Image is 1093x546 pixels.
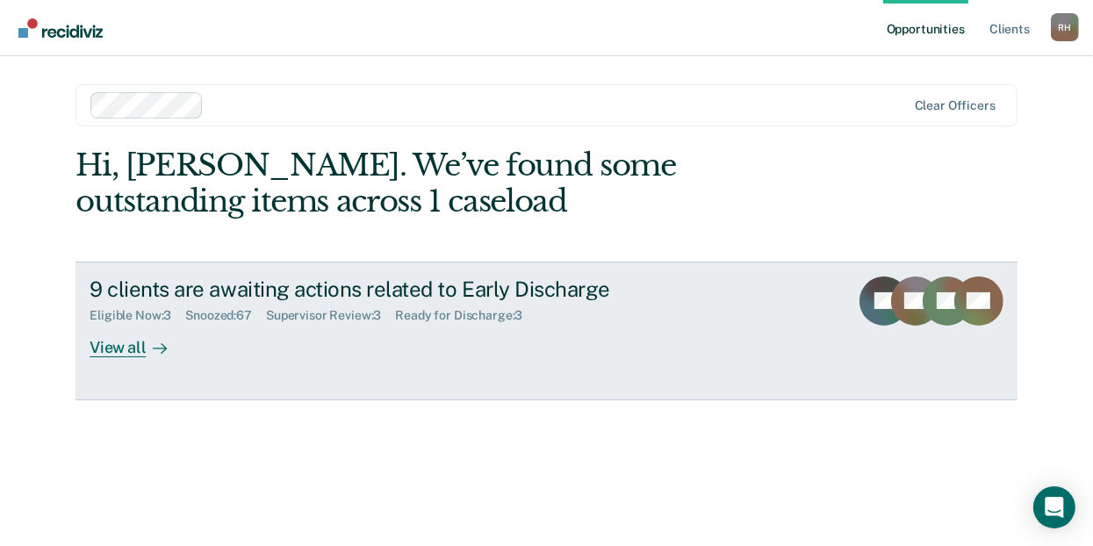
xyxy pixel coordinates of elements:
div: Eligible Now : 3 [90,308,185,323]
div: 9 clients are awaiting actions related to Early Discharge [90,277,706,302]
div: Hi, [PERSON_NAME]. We’ve found some outstanding items across 1 caseload [76,147,829,219]
div: Snoozed : 67 [185,308,266,323]
button: Profile dropdown button [1051,13,1079,41]
div: Clear officers [915,98,996,113]
div: View all [90,323,188,357]
div: R H [1051,13,1079,41]
div: Supervisor Review : 3 [266,308,395,323]
div: Ready for Discharge : 3 [395,308,536,323]
div: Open Intercom Messenger [1033,486,1075,528]
img: Recidiviz [18,18,103,38]
a: 9 clients are awaiting actions related to Early DischargeEligible Now:3Snoozed:67Supervisor Revie... [76,262,1017,400]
